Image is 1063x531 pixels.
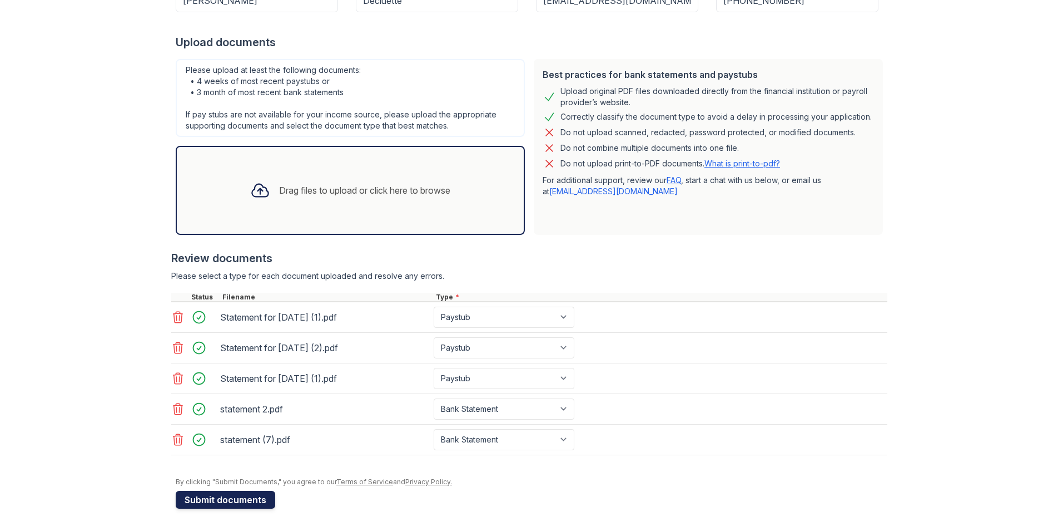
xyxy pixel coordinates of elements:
div: Status [189,293,220,302]
div: By clicking "Submit Documents," you agree to our and [176,478,887,486]
div: Filename [220,293,434,302]
div: Correctly classify the document type to avoid a delay in processing your application. [560,110,872,124]
a: What is print-to-pdf? [704,159,780,168]
div: statement (7).pdf [220,431,429,449]
div: Statement for [DATE] (1).pdf [220,308,429,326]
div: Drag files to upload or click here to browse [279,184,450,197]
div: Statement for [DATE] (2).pdf [220,339,429,357]
p: For additional support, review our , start a chat with us below, or email us at [543,175,874,197]
div: Type [434,293,887,302]
a: Privacy Policy. [405,478,452,486]
div: Upload documents [176,35,887,50]
div: Do not combine multiple documents into one file. [560,141,739,155]
div: Do not upload scanned, redacted, password protected, or modified documents. [560,126,856,139]
div: Upload original PDF files downloaded directly from the financial institution or payroll provider’... [560,86,874,108]
div: Please upload at least the following documents: • 4 weeks of most recent paystubs or • 3 month of... [176,59,525,137]
button: Submit documents [176,491,275,509]
div: Statement for [DATE] (1).pdf [220,370,429,387]
a: Terms of Service [336,478,393,486]
a: [EMAIL_ADDRESS][DOMAIN_NAME] [549,186,678,196]
div: Please select a type for each document uploaded and resolve any errors. [171,271,887,282]
div: statement 2.pdf [220,400,429,418]
div: Best practices for bank statements and paystubs [543,68,874,81]
a: FAQ [667,175,681,185]
p: Do not upload print-to-PDF documents. [560,158,780,169]
div: Review documents [171,250,887,266]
